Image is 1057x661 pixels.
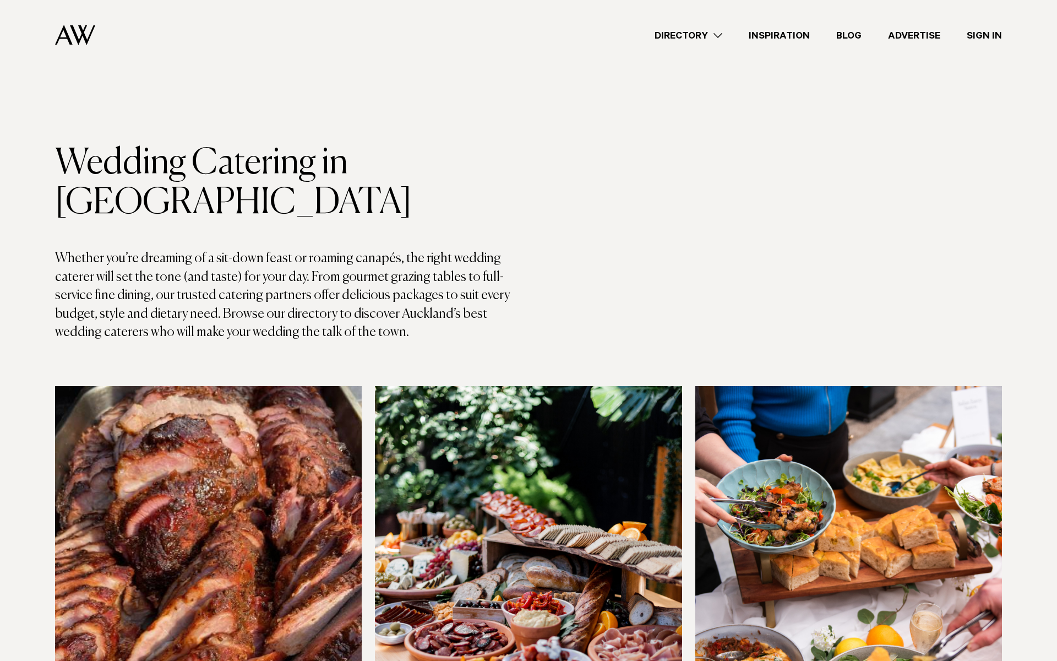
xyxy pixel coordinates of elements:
[954,28,1015,43] a: Sign In
[735,28,823,43] a: Inspiration
[875,28,954,43] a: Advertise
[641,28,735,43] a: Directory
[823,28,875,43] a: Blog
[55,25,95,45] img: Auckland Weddings Logo
[55,144,528,223] h1: Wedding Catering in [GEOGRAPHIC_DATA]
[55,250,528,342] p: Whether you’re dreaming of a sit-down feast or roaming canapés, the right wedding caterer will se...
